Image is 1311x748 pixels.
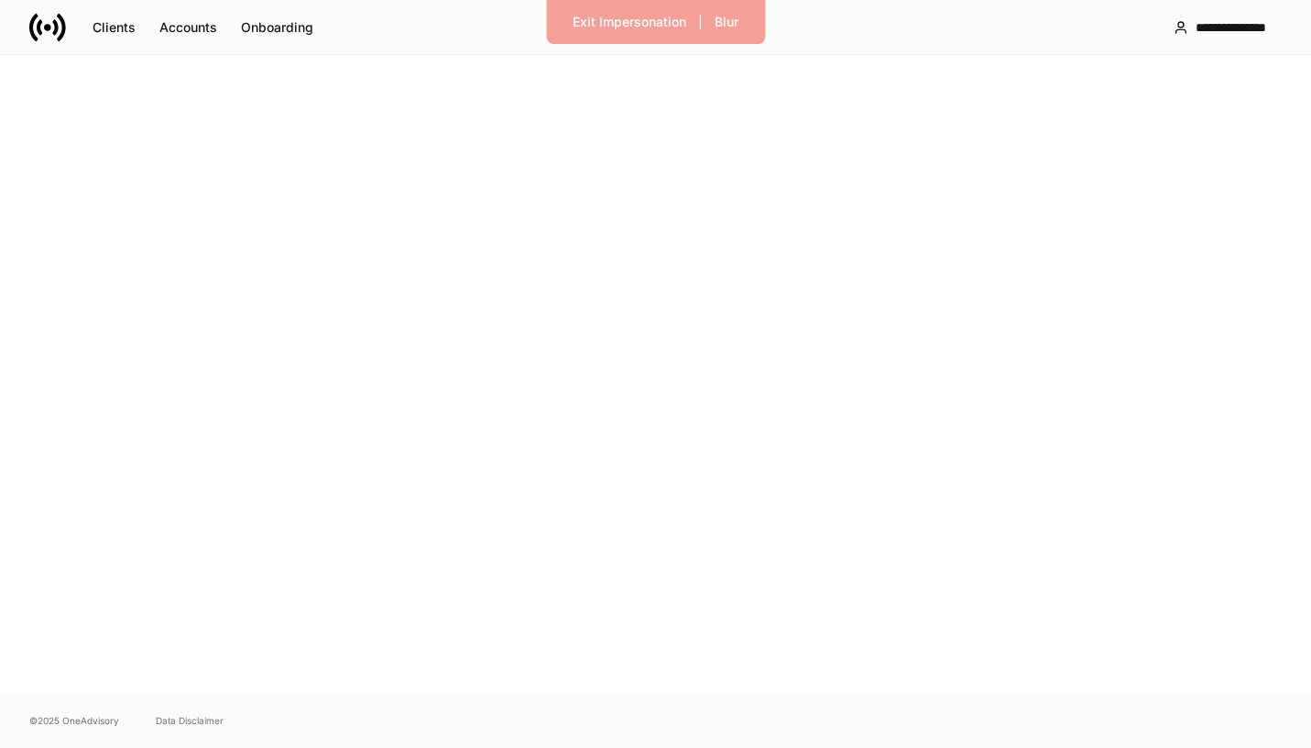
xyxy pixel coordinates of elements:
[81,13,147,42] button: Clients
[93,18,136,37] div: Clients
[573,13,686,31] div: Exit Impersonation
[561,7,698,37] button: Exit Impersonation
[29,713,119,728] span: © 2025 OneAdvisory
[159,18,217,37] div: Accounts
[715,13,738,31] div: Blur
[703,7,750,37] button: Blur
[229,13,325,42] button: Onboarding
[147,13,229,42] button: Accounts
[156,713,224,728] a: Data Disclaimer
[241,18,313,37] div: Onboarding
